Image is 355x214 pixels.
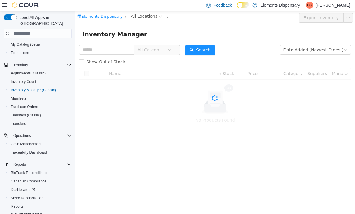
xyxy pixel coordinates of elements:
[8,103,72,110] span: Purchase Orders
[6,69,74,77] button: Adjustments (Classic)
[11,170,48,175] span: BioTrack Reconciliation
[6,40,74,49] button: My Catalog (Beta)
[11,196,43,200] span: Metrc Reconciliation
[8,169,51,176] a: BioTrack Reconciliation
[269,37,272,41] i: icon: down
[8,95,29,102] a: Manifests
[8,70,48,77] a: Adjustments (Classic)
[6,94,74,103] button: Manifests
[306,2,313,9] div: Christina Singleton
[8,120,72,127] span: Transfers
[11,121,26,126] span: Transfers
[11,88,56,92] span: Inventory Manager (Classic)
[11,161,72,168] span: Reports
[11,96,26,101] span: Manifests
[8,86,58,94] a: Inventory Manager (Classic)
[8,120,28,127] a: Transfers
[6,194,74,202] button: Metrc Reconciliation
[13,62,28,67] span: Inventory
[8,41,42,48] a: My Catalog (Beta)
[11,61,30,68] button: Inventory
[8,103,41,110] a: Purchase Orders
[11,204,23,209] span: Reports
[8,149,72,156] span: Traceabilty Dashboard
[8,86,72,94] span: Inventory Manager (Classic)
[11,42,40,47] span: My Catalog (Beta)
[17,14,72,26] span: Load All Apps in [GEOGRAPHIC_DATA]
[11,142,41,146] span: Cash Management
[56,2,82,9] span: All Locations
[11,132,33,139] button: Operations
[110,35,140,44] button: icon: searchSearch
[8,140,72,148] span: Cash Management
[8,178,49,185] a: Canadian Compliance
[1,131,74,140] button: Operations
[11,104,38,109] span: Purchase Orders
[11,179,46,184] span: Canadian Compliance
[8,70,72,77] span: Adjustments (Classic)
[8,149,49,156] a: Traceabilty Dashboard
[11,113,41,118] span: Transfers (Classic)
[260,2,300,9] p: Elements Dispensary
[11,150,47,155] span: Traceabilty Dashboard
[6,177,74,185] button: Canadian Compliance
[307,2,312,9] span: CS
[62,36,90,42] span: All Categories
[6,111,74,119] button: Transfers (Classic)
[6,77,74,86] button: Inventory Count
[6,49,74,57] button: Promotions
[6,140,74,148] button: Cash Management
[8,194,72,202] span: Metrc Reconciliation
[224,2,268,12] button: Export Inventory
[8,49,72,56] span: Promotions
[6,202,74,211] button: Reports
[13,162,26,167] span: Reports
[8,194,46,202] a: Metrc Reconciliation
[6,103,74,111] button: Purchase Orders
[11,79,36,84] span: Inventory Count
[6,119,74,128] button: Transfers
[1,61,74,69] button: Inventory
[8,112,43,119] a: Transfers (Classic)
[8,78,39,85] a: Inventory Count
[8,186,72,193] span: Dashboards
[2,3,47,8] a: icon: shopElements Dispensary
[8,41,72,48] span: My Catalog (Beta)
[9,49,52,53] span: Show Out of Stock
[213,2,232,8] span: Feedback
[11,61,72,68] span: Inventory
[7,19,76,28] span: Inventory Manager
[11,187,35,192] span: Dashboards
[8,186,37,193] a: Dashboards
[6,169,74,177] button: BioTrack Reconciliation
[237,2,249,8] input: Dark Mode
[50,3,51,8] span: /
[8,140,44,148] a: Cash Management
[92,3,93,8] span: /
[8,112,72,119] span: Transfers (Classic)
[316,2,350,9] p: [PERSON_NAME]
[8,169,72,176] span: BioTrack Reconciliation
[208,35,268,44] div: Date Added (Newest-Oldest)
[6,86,74,94] button: Inventory Manager (Classic)
[8,49,32,56] a: Promotions
[302,2,304,9] p: |
[268,2,278,12] button: icon: ellipsis
[11,161,28,168] button: Reports
[8,203,72,210] span: Reports
[8,203,26,210] a: Reports
[12,2,39,8] img: Cova
[2,4,6,8] i: icon: shop
[8,95,72,102] span: Manifests
[11,71,46,76] span: Adjustments (Classic)
[8,78,72,85] span: Inventory Count
[11,50,29,55] span: Promotions
[93,37,96,41] i: icon: down
[6,148,74,157] button: Traceabilty Dashboard
[13,133,31,138] span: Operations
[1,160,74,169] button: Reports
[11,132,72,139] span: Operations
[8,178,72,185] span: Canadian Compliance
[6,185,74,194] a: Dashboards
